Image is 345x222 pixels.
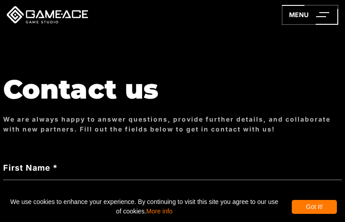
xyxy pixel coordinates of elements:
[292,200,337,214] div: Got it!
[3,114,342,134] div: We are always happy to answer questions, provide further details, and collaborate with new partne...
[3,75,342,104] h1: Contact us
[146,208,172,215] a: More info
[3,162,342,174] label: First Name *
[8,195,281,218] span: We use cookies to enhance your experience. By continuing to visit this site you agree to our use ...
